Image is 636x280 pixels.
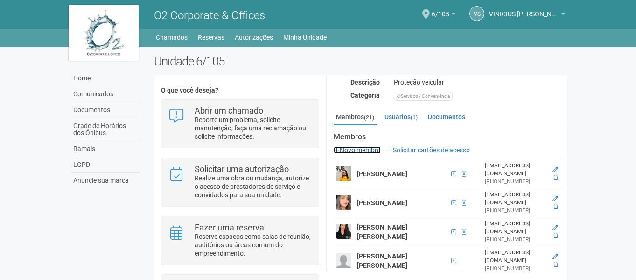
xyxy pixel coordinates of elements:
a: Editar membro [552,195,558,202]
a: Novo membro [334,146,381,154]
span: VINICIUS SANTOS DA ROCHA CORREA [489,1,559,18]
a: Excluir membro [553,174,558,181]
a: Comunicados [71,86,140,102]
a: Excluir membro [553,203,558,210]
span: O2 Corporate & Offices [154,9,265,22]
a: Membros(21) [334,110,377,125]
div: [EMAIL_ADDRESS][DOMAIN_NAME] [485,249,545,265]
div: Proteção veicular [387,78,567,86]
strong: Membros [334,133,560,141]
a: Anuncie sua marca [71,173,140,188]
div: [PHONE_NUMBER] [485,236,545,244]
a: Editar membro [552,166,558,173]
a: Excluir membro [553,261,558,268]
a: Grade de Horários dos Ônibus [71,118,140,141]
strong: Categoria [350,92,380,99]
p: Realize uma obra ou mudança, autorize o acesso de prestadores de serviço e convidados para sua un... [195,174,312,199]
a: Solicitar cartões de acesso [387,146,470,154]
a: Chamados [156,31,188,44]
a: Minha Unidade [283,31,327,44]
a: Abrir um chamado Reporte um problema, solicite manutenção, faça uma reclamação ou solicite inform... [168,107,312,141]
a: Documentos [71,102,140,118]
div: [PHONE_NUMBER] [485,207,545,215]
div: [EMAIL_ADDRESS][DOMAIN_NAME] [485,220,545,236]
a: LGPD [71,157,140,173]
a: Usuários(1) [382,110,420,124]
a: Excluir membro [553,232,558,239]
a: 6/105 [432,12,455,19]
h4: O que você deseja? [161,87,319,94]
a: Home [71,71,140,86]
a: Documentos [426,110,468,124]
img: user.png [336,166,351,181]
img: user.png [336,253,351,268]
small: (1) [411,114,418,121]
strong: Abrir um chamado [195,106,263,115]
img: user.png [336,224,351,239]
a: VS [469,6,484,21]
div: Serviços / Conveniência [394,92,453,101]
div: [EMAIL_ADDRESS][DOMAIN_NAME] [485,191,545,207]
img: user.png [336,195,351,210]
p: Reserve espaços como salas de reunião, auditórios ou áreas comum do empreendimento. [195,232,312,258]
a: Editar membro [552,224,558,231]
strong: [PERSON_NAME] [PERSON_NAME] [357,252,407,269]
small: (21) [364,114,374,121]
span: 6/105 [432,1,449,18]
a: Ramais [71,141,140,157]
strong: Solicitar uma autorização [195,164,289,174]
div: [PHONE_NUMBER] [485,178,545,186]
h2: Unidade 6/105 [154,54,568,68]
strong: [PERSON_NAME] [357,199,407,207]
a: Solicitar uma autorização Realize uma obra ou mudança, autorize o acesso de prestadores de serviç... [168,165,312,199]
strong: Fazer uma reserva [195,223,264,232]
a: VINICIUS [PERSON_NAME] [PERSON_NAME] [489,12,565,19]
strong: [PERSON_NAME] [PERSON_NAME] [357,223,407,240]
a: Fazer uma reserva Reserve espaços como salas de reunião, auditórios ou áreas comum do empreendime... [168,223,312,258]
a: Editar membro [552,253,558,260]
div: [EMAIL_ADDRESS][DOMAIN_NAME] [485,162,545,178]
strong: Descrição [350,79,380,86]
strong: [PERSON_NAME] [357,170,407,178]
div: [PHONE_NUMBER] [485,265,545,273]
a: Autorizações [235,31,273,44]
a: Reservas [198,31,224,44]
img: logo.jpg [69,5,139,61]
p: Reporte um problema, solicite manutenção, faça uma reclamação ou solicite informações. [195,115,312,141]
